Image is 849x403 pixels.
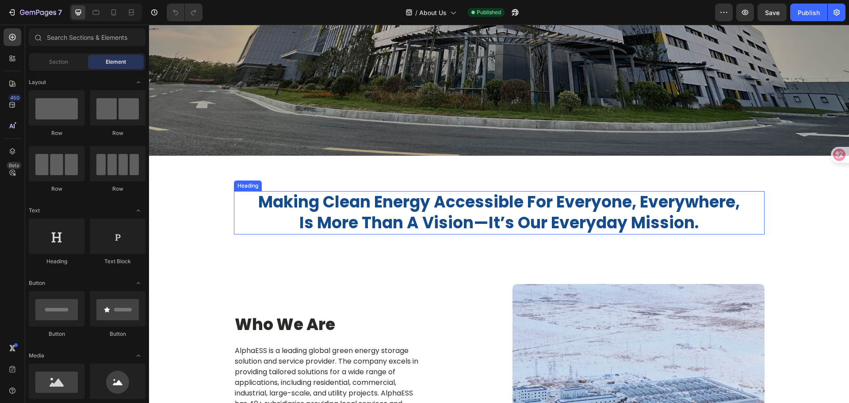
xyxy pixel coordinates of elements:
[8,94,21,101] div: 450
[90,185,145,193] div: Row
[765,9,780,16] span: Save
[106,58,126,66] span: Element
[90,257,145,265] div: Text Block
[29,330,84,338] div: Button
[29,78,46,86] span: Layout
[131,75,145,89] span: Toggle open
[90,330,145,338] div: Button
[4,4,66,21] button: 7
[167,4,203,21] div: Undo/Redo
[790,4,827,21] button: Publish
[131,276,145,290] span: Toggle open
[131,349,145,363] span: Toggle open
[29,129,84,137] div: Row
[419,8,447,17] span: About Us
[29,279,45,287] span: Button
[757,4,787,21] button: Save
[415,8,417,17] span: /
[149,25,849,403] iframe: Design area
[29,352,44,360] span: Media
[131,203,145,218] span: Toggle open
[29,185,84,193] div: Row
[798,8,820,17] div: Publish
[58,7,62,18] p: 7
[477,8,501,16] span: Published
[90,129,145,137] div: Row
[7,162,21,169] div: Beta
[29,257,84,265] div: Heading
[49,58,68,66] span: Section
[29,207,40,215] span: Text
[29,28,145,46] input: Search Sections & Elements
